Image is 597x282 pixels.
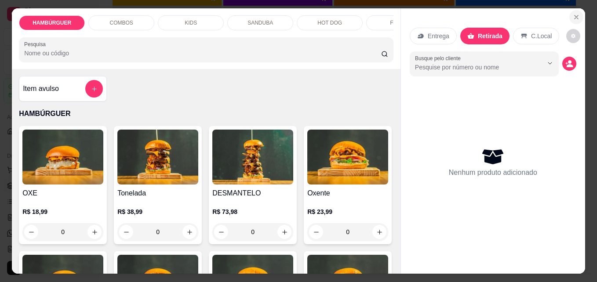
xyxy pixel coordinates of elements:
label: Pesquisa [24,40,49,48]
button: Show suggestions [543,56,557,70]
p: Retirada [478,32,502,40]
p: KIDS [185,19,197,26]
p: COMBOS [109,19,133,26]
h4: DESMANTELO [212,188,293,199]
img: product-image [22,130,103,184]
input: Busque pelo cliente [415,63,529,72]
p: R$ 18,99 [22,207,103,216]
h4: OXE [22,188,103,199]
img: product-image [117,130,198,184]
img: product-image [307,130,388,184]
img: product-image [212,130,293,184]
p: R$ 23,99 [307,207,388,216]
h4: Oxente [307,188,388,199]
h4: Item avulso [23,83,59,94]
label: Busque pelo cliente [415,54,464,62]
input: Pesquisa [24,49,381,58]
button: add-separate-item [85,80,103,98]
p: HAMBÚRGUER [33,19,71,26]
p: HAMBÚRGUER [19,108,393,119]
button: Close [569,10,583,24]
p: FRITAS [390,19,408,26]
p: C.Local [531,32,552,40]
p: SANDUBA [248,19,273,26]
p: R$ 73,98 [212,207,293,216]
button: decrease-product-quantity [562,57,576,71]
p: Nenhum produto adicionado [449,167,537,178]
h4: Tonelada [117,188,198,199]
button: decrease-product-quantity [566,29,580,43]
p: R$ 38,99 [117,207,198,216]
p: Entrega [428,32,449,40]
p: HOT DOG [317,19,342,26]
